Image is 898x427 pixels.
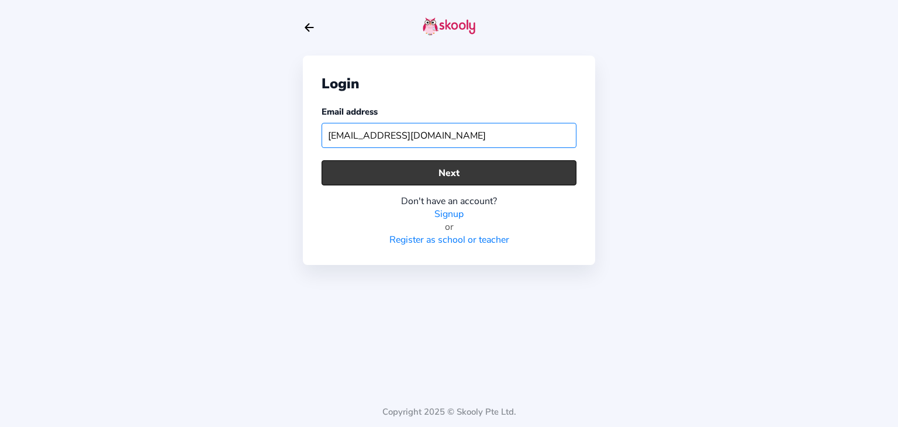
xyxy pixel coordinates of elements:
[389,233,509,246] a: Register as school or teacher
[303,21,316,34] button: arrow back outline
[322,221,576,233] div: or
[322,123,576,148] input: Your email address
[423,17,475,36] img: skooly-logo.png
[322,74,576,93] div: Login
[322,160,576,185] button: Next
[434,208,464,221] a: Signup
[322,195,576,208] div: Don't have an account?
[322,106,378,118] label: Email address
